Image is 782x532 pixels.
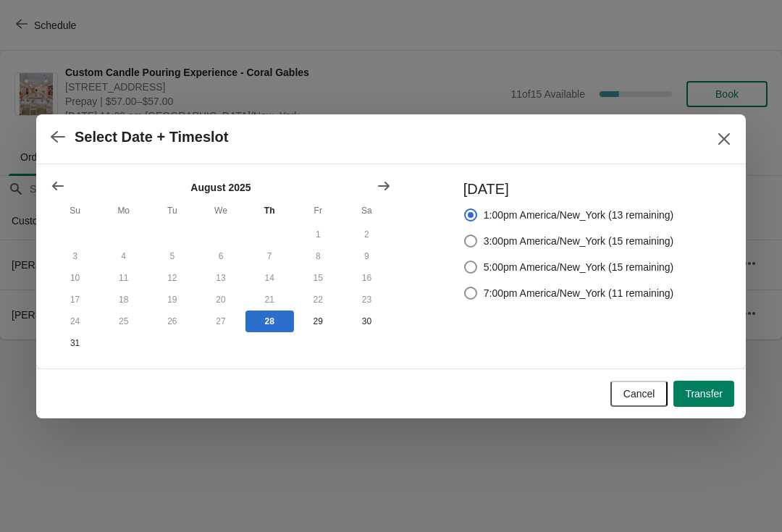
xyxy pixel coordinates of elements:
span: Cancel [623,388,655,400]
button: Today Thursday August 28 2025 [245,311,294,332]
button: Friday August 1 2025 [294,224,342,245]
button: Sunday August 31 2025 [51,332,99,354]
span: 1:00pm America/New_York (13 remaining) [484,208,674,222]
button: Saturday August 16 2025 [342,267,391,289]
button: Thursday August 14 2025 [245,267,294,289]
button: Sunday August 17 2025 [51,289,99,311]
button: Monday August 4 2025 [99,245,148,267]
span: Transfer [685,388,723,400]
button: Saturday August 23 2025 [342,289,391,311]
button: Tuesday August 12 2025 [148,267,196,289]
button: Sunday August 24 2025 [51,311,99,332]
th: Thursday [245,198,294,224]
button: Wednesday August 6 2025 [196,245,245,267]
button: Wednesday August 27 2025 [196,311,245,332]
button: Show next month, September 2025 [371,173,397,199]
button: Monday August 11 2025 [99,267,148,289]
button: Tuesday August 19 2025 [148,289,196,311]
th: Monday [99,198,148,224]
th: Sunday [51,198,99,224]
button: Thursday August 21 2025 [245,289,294,311]
button: Thursday August 7 2025 [245,245,294,267]
button: Transfer [673,381,734,407]
button: Show previous month, July 2025 [45,173,71,199]
button: Wednesday August 13 2025 [196,267,245,289]
button: Saturday August 9 2025 [342,245,391,267]
button: Friday August 22 2025 [294,289,342,311]
h2: Select Date + Timeslot [75,129,229,145]
button: Close [711,126,737,152]
button: Friday August 29 2025 [294,311,342,332]
button: Sunday August 3 2025 [51,245,99,267]
span: 3:00pm America/New_York (15 remaining) [484,234,674,248]
th: Saturday [342,198,391,224]
button: Tuesday August 26 2025 [148,311,196,332]
th: Wednesday [196,198,245,224]
button: Monday August 25 2025 [99,311,148,332]
button: Friday August 8 2025 [294,245,342,267]
h3: [DATE] [463,179,674,199]
th: Friday [294,198,342,224]
button: Friday August 15 2025 [294,267,342,289]
span: 5:00pm America/New_York (15 remaining) [484,260,674,274]
button: Cancel [610,381,668,407]
button: Saturday August 30 2025 [342,311,391,332]
span: 7:00pm America/New_York (11 remaining) [484,286,674,300]
button: Sunday August 10 2025 [51,267,99,289]
button: Monday August 18 2025 [99,289,148,311]
button: Tuesday August 5 2025 [148,245,196,267]
th: Tuesday [148,198,196,224]
button: Wednesday August 20 2025 [196,289,245,311]
button: Saturday August 2 2025 [342,224,391,245]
